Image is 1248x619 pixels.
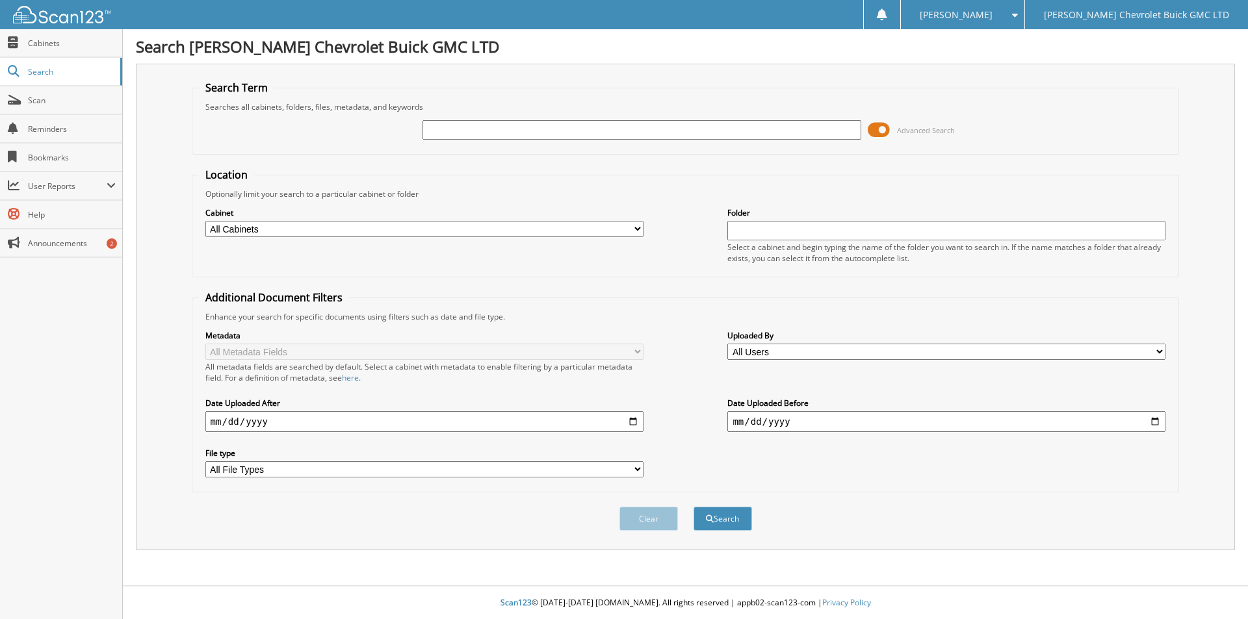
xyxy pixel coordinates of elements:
[28,123,116,134] span: Reminders
[727,207,1165,218] label: Folder
[727,330,1165,341] label: Uploaded By
[13,6,110,23] img: scan123-logo-white.svg
[199,101,1173,112] div: Searches all cabinets, folders, files, metadata, and keywords
[28,66,114,77] span: Search
[205,398,643,409] label: Date Uploaded After
[500,597,532,608] span: Scan123
[822,597,871,608] a: Privacy Policy
[28,95,116,106] span: Scan
[199,311,1173,322] div: Enhance your search for specific documents using filters such as date and file type.
[619,507,678,531] button: Clear
[123,587,1248,619] div: © [DATE]-[DATE] [DOMAIN_NAME]. All rights reserved | appb02-scan123-com |
[342,372,359,383] a: here
[199,168,254,182] legend: Location
[727,398,1165,409] label: Date Uploaded Before
[199,81,274,95] legend: Search Term
[136,36,1235,57] h1: Search [PERSON_NAME] Chevrolet Buick GMC LTD
[28,238,116,249] span: Announcements
[727,411,1165,432] input: end
[199,188,1173,199] div: Optionally limit your search to a particular cabinet or folder
[694,507,752,531] button: Search
[205,448,643,459] label: File type
[28,38,116,49] span: Cabinets
[205,207,643,218] label: Cabinet
[205,411,643,432] input: start
[28,181,107,192] span: User Reports
[107,238,117,249] div: 2
[205,330,643,341] label: Metadata
[727,242,1165,264] div: Select a cabinet and begin typing the name of the folder you want to search in. If the name match...
[28,152,116,163] span: Bookmarks
[205,361,643,383] div: All metadata fields are searched by default. Select a cabinet with metadata to enable filtering b...
[897,125,955,135] span: Advanced Search
[199,290,349,305] legend: Additional Document Filters
[28,209,116,220] span: Help
[1044,11,1229,19] span: [PERSON_NAME] Chevrolet Buick GMC LTD
[920,11,993,19] span: [PERSON_NAME]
